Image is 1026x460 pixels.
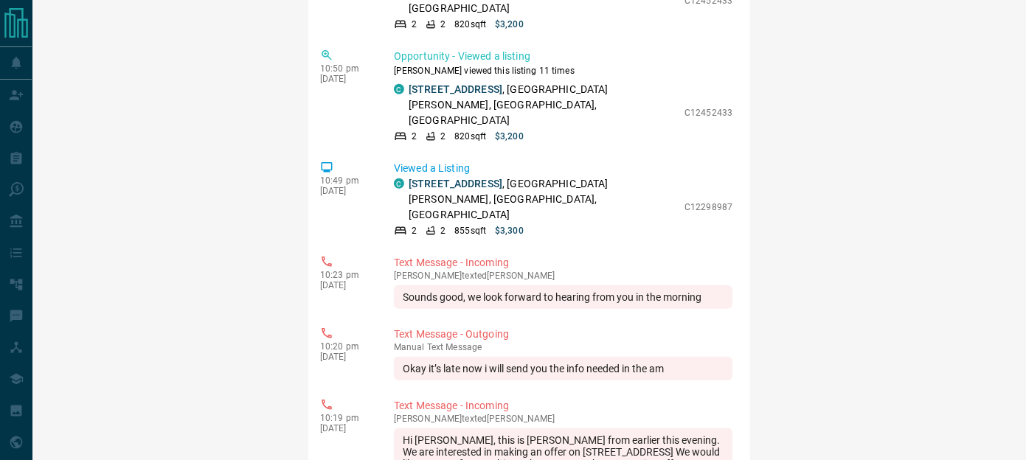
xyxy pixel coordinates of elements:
[320,63,372,74] p: 10:50 pm
[394,49,732,64] p: Opportunity - Viewed a listing
[320,74,372,84] p: [DATE]
[320,280,372,290] p: [DATE]
[454,130,486,143] p: 820 sqft
[394,327,732,342] p: Text Message - Outgoing
[412,130,417,143] p: 2
[409,83,502,95] a: [STREET_ADDRESS]
[394,398,732,414] p: Text Message - Incoming
[394,64,732,77] p: [PERSON_NAME] viewed this listing 11 times
[684,201,732,214] p: C12298987
[409,82,677,128] p: , [GEOGRAPHIC_DATA][PERSON_NAME], [GEOGRAPHIC_DATA], [GEOGRAPHIC_DATA]
[394,357,732,380] div: Okay it’s late now i will send you the info needed in the am
[394,84,404,94] div: condos.ca
[394,414,732,424] p: [PERSON_NAME] texted [PERSON_NAME]
[684,106,732,119] p: C12452433
[440,18,446,31] p: 2
[320,175,372,186] p: 10:49 pm
[394,285,732,309] div: Sounds good, we look forward to hearing from you in the morning
[412,18,417,31] p: 2
[394,342,425,352] span: manual
[320,413,372,423] p: 10:19 pm
[320,270,372,280] p: 10:23 pm
[320,341,372,352] p: 10:20 pm
[495,18,524,31] p: $3,200
[495,224,524,237] p: $3,300
[320,423,372,433] p: [DATE]
[394,161,732,176] p: Viewed a Listing
[409,178,502,189] a: [STREET_ADDRESS]
[394,342,732,352] p: Text Message
[495,130,524,143] p: $3,200
[454,18,486,31] p: 820 sqft
[440,224,446,237] p: 2
[320,186,372,196] p: [DATE]
[394,178,404,189] div: condos.ca
[320,352,372,362] p: [DATE]
[412,224,417,237] p: 2
[394,271,732,281] p: [PERSON_NAME] texted [PERSON_NAME]
[409,176,677,223] p: , [GEOGRAPHIC_DATA][PERSON_NAME], [GEOGRAPHIC_DATA], [GEOGRAPHIC_DATA]
[454,224,486,237] p: 855 sqft
[394,255,732,271] p: Text Message - Incoming
[440,130,446,143] p: 2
